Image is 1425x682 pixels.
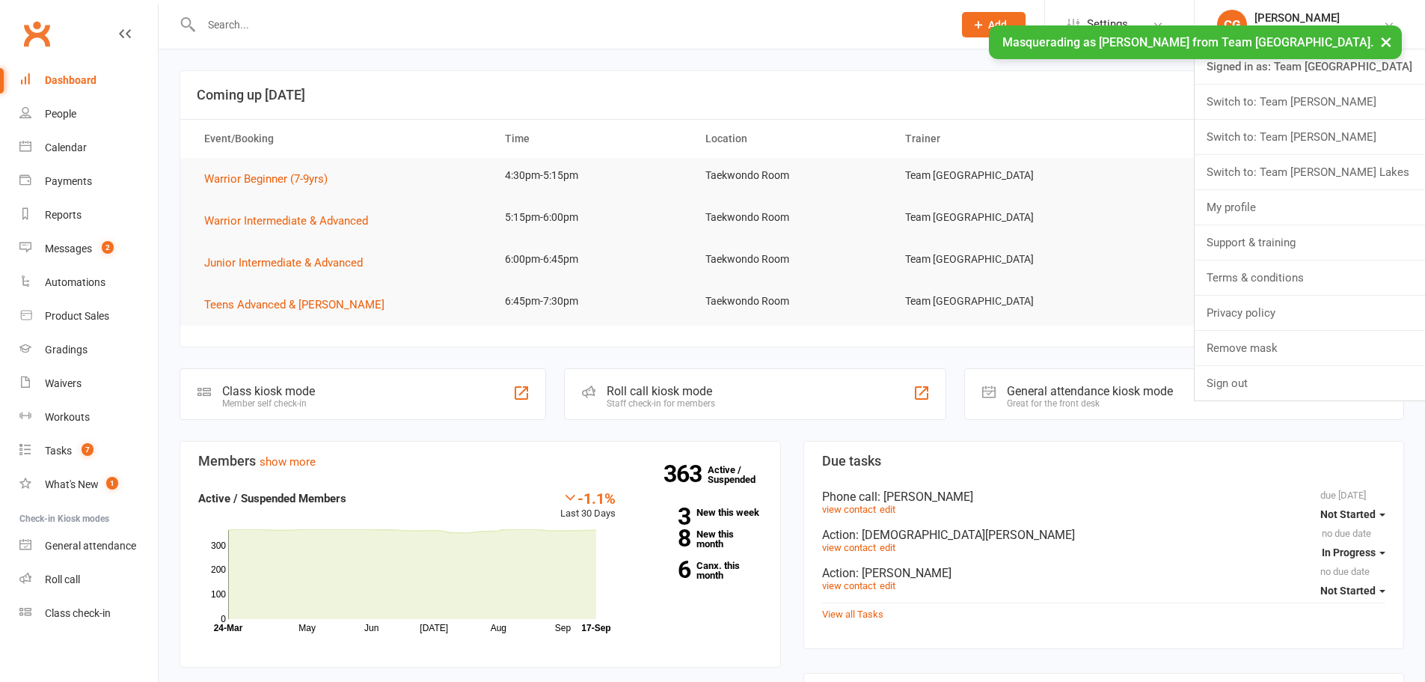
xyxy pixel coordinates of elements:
[204,256,363,270] span: Junior Intermediate & Advanced
[664,463,708,485] strong: 363
[607,398,715,409] div: Staff check-in for members
[822,566,1386,580] div: Action
[204,172,328,186] span: Warrior Beginner (7-9yrs)
[856,528,1075,542] span: : [DEMOGRAPHIC_DATA][PERSON_NAME]
[880,542,895,553] a: edit
[19,468,158,502] a: What's New1
[692,120,892,158] th: Location
[102,241,114,254] span: 2
[491,242,692,277] td: 6:00pm-6:45pm
[638,508,762,517] a: 3New this week
[19,64,158,97] a: Dashboard
[822,580,876,591] a: view contact
[560,490,616,522] div: Last 30 Days
[19,367,158,401] a: Waivers
[1373,25,1400,58] button: ×
[892,284,1092,319] td: Team [GEOGRAPHIC_DATA]
[19,597,158,630] a: Class kiosk mode
[638,527,690,549] strong: 8
[856,566,951,580] span: : [PERSON_NAME]
[19,266,158,299] a: Automations
[607,384,715,398] div: Roll call kiosk mode
[962,12,1026,37] button: Add
[1007,398,1173,409] div: Great for the front desk
[1092,284,1293,319] td: 14/17
[892,120,1092,158] th: Trainer
[822,609,883,620] a: View all Tasks
[892,200,1092,235] td: Team [GEOGRAPHIC_DATA]
[197,14,943,35] input: Search...
[692,200,892,235] td: Taekwondo Room
[198,454,762,469] h3: Members
[1092,200,1293,235] td: 18/17
[822,504,876,515] a: view contact
[45,108,76,120] div: People
[692,158,892,193] td: Taekwondo Room
[45,411,90,423] div: Workouts
[204,298,384,311] span: Teens Advanced & [PERSON_NAME]
[1195,155,1425,189] a: Switch to: Team [PERSON_NAME] Lakes
[45,377,82,389] div: Waivers
[491,120,692,158] th: Time
[19,165,158,198] a: Payments
[19,529,158,563] a: General attendance kiosk mode
[19,97,158,131] a: People
[880,504,895,515] a: edit
[877,490,973,504] span: : [PERSON_NAME]
[638,561,762,580] a: 6Canx. this month
[1195,331,1425,365] a: Remove mask
[1087,7,1128,41] span: Settings
[19,131,158,165] a: Calendar
[45,607,111,619] div: Class check-in
[1007,384,1173,398] div: General attendance kiosk mode
[45,445,72,457] div: Tasks
[45,141,87,153] div: Calendar
[82,443,94,456] span: 7
[19,299,158,333] a: Product Sales
[204,170,338,188] button: Warrior Beginner (7-9yrs)
[106,477,118,490] span: 1
[45,209,82,221] div: Reports
[18,15,55,52] a: Clubworx
[222,384,315,398] div: Class kiosk mode
[45,540,136,552] div: General attendance
[1254,11,1383,25] div: [PERSON_NAME]
[204,214,368,228] span: Warrior Intermediate & Advanced
[19,434,158,468] a: Tasks 7
[1320,501,1385,528] button: Not Started
[1092,120,1293,158] th: Attendees
[1320,508,1376,520] span: Not Started
[45,74,96,86] div: Dashboard
[19,563,158,597] a: Roll call
[491,200,692,235] td: 5:15pm-6:00pm
[638,558,690,581] strong: 6
[1195,120,1425,154] a: Switch to: Team [PERSON_NAME]
[822,528,1386,542] div: Action
[45,573,80,585] div: Roll call
[1195,190,1425,225] a: My profile
[260,455,316,469] a: show more
[892,158,1092,193] td: Team [GEOGRAPHIC_DATA]
[45,344,88,356] div: Gradings
[560,490,616,506] div: -1.1%
[1195,225,1425,260] a: Support & training
[45,243,92,255] div: Messages
[1320,577,1385,604] button: Not Started
[1322,539,1385,566] button: In Progress
[1195,296,1425,330] a: Privacy policy
[1195,49,1425,84] a: Signed in as: Team [GEOGRAPHIC_DATA]
[708,454,773,496] a: 363Active / Suspended
[491,158,692,193] td: 4:30pm-5:15pm
[692,242,892,277] td: Taekwondo Room
[491,284,692,319] td: 6:45pm-7:30pm
[19,401,158,434] a: Workouts
[198,492,346,505] strong: Active / Suspended Members
[19,198,158,232] a: Reports
[1195,366,1425,401] a: Sign out
[45,478,99,490] div: What's New
[1320,585,1376,597] span: Not Started
[197,88,1387,103] h3: Coming up [DATE]
[1217,10,1247,40] div: CG
[692,284,892,319] td: Taekwondo Room
[204,296,395,314] button: Teens Advanced & [PERSON_NAME]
